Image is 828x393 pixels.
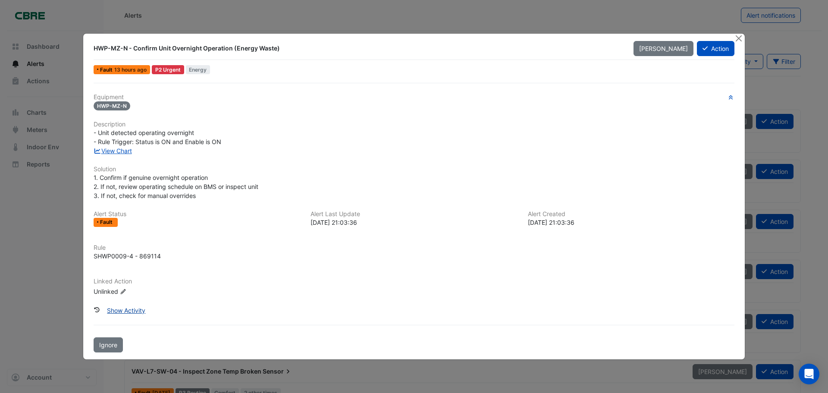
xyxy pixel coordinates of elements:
h6: Linked Action [94,278,734,285]
div: Open Intercom Messenger [799,364,819,384]
h6: Alert Created [528,211,734,218]
div: [DATE] 21:03:36 [310,218,517,227]
button: Action [697,41,734,56]
div: [DATE] 21:03:36 [528,218,734,227]
h6: Equipment [94,94,734,101]
fa-icon: Edit Linked Action [120,288,126,295]
h6: Alert Status [94,211,300,218]
button: Show Activity [101,303,151,318]
span: Fault [100,67,114,72]
span: Fault [100,220,114,225]
a: View Chart [94,147,132,154]
div: Unlinked [94,286,197,296]
button: Close [734,34,743,43]
h6: Solution [94,166,734,173]
h6: Description [94,121,734,128]
span: Tue 12-Aug-2025 21:03 AEST [114,66,147,73]
h6: Alert Last Update [310,211,517,218]
div: HWP-MZ-N - Confirm Unit Overnight Operation (Energy Waste) [94,44,623,53]
div: P2 Urgent [152,65,184,74]
span: - Unit detected operating overnight - Rule Trigger: Status is ON and Enable is ON [94,129,221,145]
span: 1. Confirm if genuine overnight operation 2. If not, review operating schedule on BMS or inspect ... [94,174,258,199]
span: Ignore [99,341,117,349]
button: Ignore [94,337,123,352]
button: [PERSON_NAME] [634,41,693,56]
h6: Rule [94,244,734,252]
span: [PERSON_NAME] [639,45,688,52]
div: SHWP0009-4 - 869114 [94,252,161,261]
span: HWP-MZ-N [94,101,130,110]
span: Energy [186,65,210,74]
